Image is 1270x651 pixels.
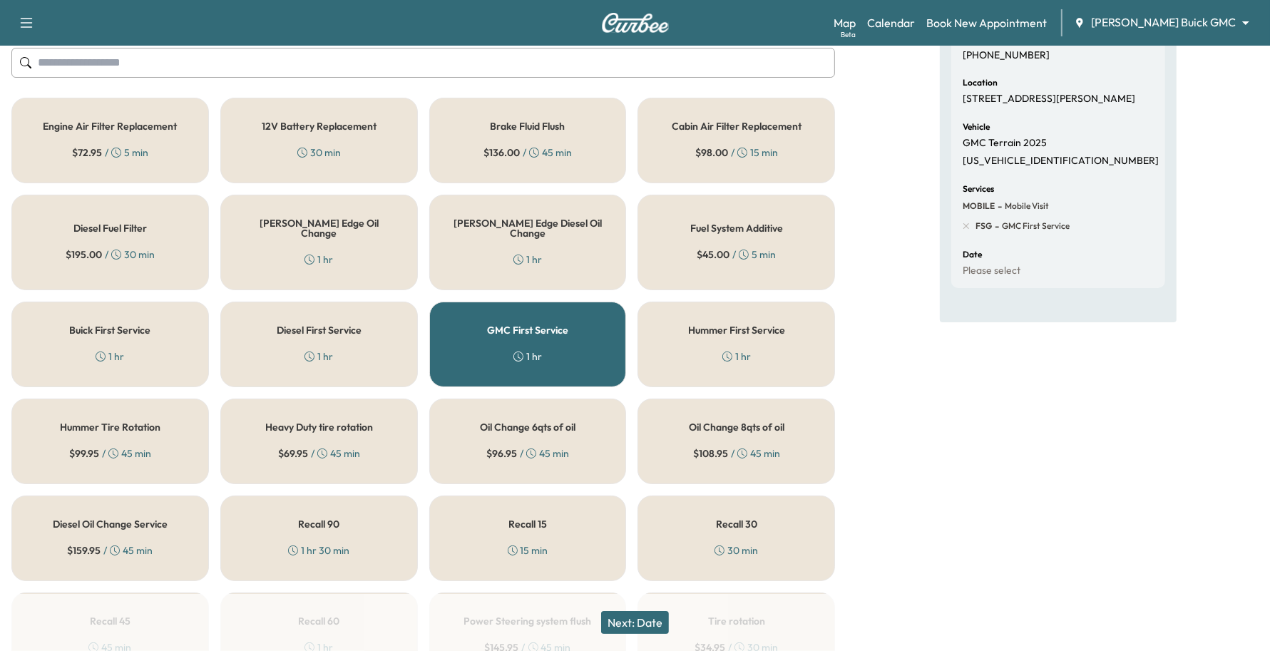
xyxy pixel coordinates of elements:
div: 1 hr 30 min [288,543,349,558]
span: Mobile Visit [1002,200,1049,212]
span: $ 136.00 [483,145,520,160]
span: $ 195.00 [66,247,102,262]
span: - [995,199,1002,213]
img: Curbee Logo [601,13,670,33]
h5: Diesel Fuel Filter [73,223,147,233]
h5: [PERSON_NAME] Edge Diesel Oil Change [453,218,603,238]
a: MapBeta [834,14,856,31]
span: GMC First Service [999,220,1070,232]
p: GMC Terrain 2025 [963,137,1047,150]
div: / 30 min [66,247,155,262]
h5: GMC First Service [487,325,568,335]
h5: Brake Fluid Flush [491,121,565,131]
h5: Oil Change 8qts of oil [689,422,784,432]
div: 30 min [297,145,341,160]
div: / 45 min [486,446,569,461]
h5: Diesel First Service [277,325,362,335]
div: / 45 min [693,446,780,461]
h5: Cabin Air Filter Replacement [672,121,802,131]
a: Calendar [867,14,915,31]
span: $ 159.95 [67,543,101,558]
div: / 45 min [278,446,360,461]
span: $ 69.95 [278,446,308,461]
div: / 5 min [697,247,776,262]
div: 1 hr [96,349,124,364]
div: 15 min [508,543,548,558]
span: $ 108.95 [693,446,728,461]
h6: Date [963,250,982,259]
div: 1 hr [513,252,542,267]
span: - [992,219,999,233]
h6: Location [963,78,998,87]
h5: Oil Change 6qts of oil [480,422,575,432]
h5: Recall 30 [716,519,757,529]
h6: Services [963,185,994,193]
p: [PHONE_NUMBER] [963,49,1050,62]
h5: Heavy Duty tire rotation [265,422,373,432]
span: $ 72.95 [72,145,102,160]
span: FSG [975,220,992,232]
h6: Vehicle [963,123,990,131]
div: / 45 min [67,543,153,558]
span: $ 99.95 [69,446,99,461]
span: $ 96.95 [486,446,517,461]
div: / 15 min [695,145,778,160]
a: Book New Appointment [926,14,1047,31]
h5: Engine Air Filter Replacement [43,121,177,131]
p: Please select [963,265,1020,277]
span: $ 98.00 [695,145,728,160]
p: [STREET_ADDRESS][PERSON_NAME] [963,93,1135,106]
h5: Hummer First Service [688,325,785,335]
span: [PERSON_NAME] Buick GMC [1091,14,1236,31]
div: / 45 min [483,145,572,160]
div: 1 hr [304,252,333,267]
h5: Recall 90 [298,519,339,529]
h5: Fuel System Additive [690,223,783,233]
div: Beta [841,29,856,40]
h5: Hummer Tire Rotation [60,422,160,432]
h5: Recall 15 [508,519,547,529]
h5: Buick First Service [69,325,150,335]
h5: Diesel Oil Change Service [53,519,168,529]
h5: 12V Battery Replacement [262,121,377,131]
div: 1 hr [722,349,751,364]
span: $ 45.00 [697,247,729,262]
div: / 5 min [72,145,148,160]
h5: [PERSON_NAME] Edge Oil Change [244,218,394,238]
span: MOBILE [963,200,995,212]
div: / 45 min [69,446,151,461]
div: 1 hr [513,349,542,364]
button: Next: Date [601,611,669,634]
div: 30 min [715,543,758,558]
p: [US_VEHICLE_IDENTIFICATION_NUMBER] [963,155,1159,168]
div: 1 hr [304,349,333,364]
